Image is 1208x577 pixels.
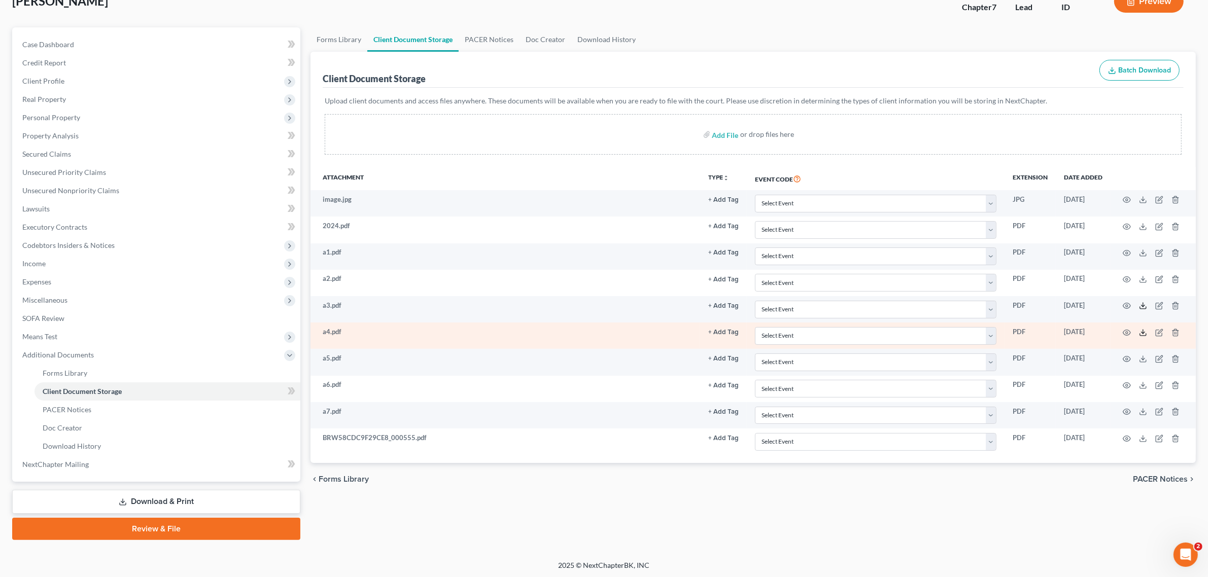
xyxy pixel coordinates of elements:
[43,387,122,395] span: Client Document Storage
[708,195,739,204] a: + Add Tag
[325,96,1182,106] p: Upload client documents and access files anywhere. These documents will be available when you are...
[1056,322,1111,349] td: [DATE]
[310,217,700,243] td: 2024.pdf
[14,218,300,236] a: Executory Contracts
[708,433,739,443] a: + Add Tag
[708,382,739,389] button: + Add Tag
[708,301,739,310] a: + Add Tag
[1015,2,1045,13] div: Lead
[520,27,571,52] a: Doc Creator
[1056,190,1111,217] td: [DATE]
[708,249,739,256] button: + Add Tag
[1005,243,1056,270] td: PDF
[22,296,67,304] span: Miscellaneous
[14,54,300,72] a: Credit Report
[22,77,64,85] span: Client Profile
[708,380,739,389] a: + Add Tag
[22,204,50,213] span: Lawsuits
[310,243,700,270] td: a1.pdf
[310,190,700,217] td: image.jpg
[1056,402,1111,428] td: [DATE]
[22,314,64,322] span: SOFA Review
[1005,296,1056,322] td: PDF
[708,355,739,362] button: + Add Tag
[22,241,115,249] span: Codebtors Insiders & Notices
[708,435,739,442] button: + Add Tag
[708,353,739,363] a: + Add Tag
[708,174,729,181] button: TYPEunfold_more
[1056,217,1111,243] td: [DATE]
[708,221,739,231] a: + Add Tag
[319,475,369,483] span: Forms Library
[34,401,300,419] a: PACER Notices
[741,129,795,139] div: or drop files here
[708,274,739,283] a: + Add Tag
[22,332,57,341] span: Means Test
[1005,270,1056,296] td: PDF
[962,2,999,13] div: Chapter
[1056,376,1111,402] td: [DATE]
[14,35,300,54] a: Case Dashboard
[323,73,426,85] div: Client Document Storage
[22,58,66,67] span: Credit Report
[1133,475,1196,483] button: PACER Notices chevron_right
[34,364,300,382] a: Forms Library
[708,409,739,415] button: + Add Tag
[1005,349,1056,375] td: PDF
[708,276,739,283] button: + Add Tag
[310,27,367,52] a: Forms Library
[22,460,89,468] span: NextChapter Mailing
[708,197,739,203] button: + Add Tag
[14,127,300,145] a: Property Analysis
[708,247,739,257] a: + Add Tag
[747,167,1005,190] th: Event Code
[310,349,700,375] td: a5.pdf
[310,428,700,455] td: BRW58CDC9F29CE8_000555.pdf
[22,277,51,286] span: Expenses
[22,113,80,122] span: Personal Property
[1005,217,1056,243] td: PDF
[708,329,739,336] button: + Add Tag
[1188,475,1196,483] i: chevron_right
[1005,322,1056,349] td: PDF
[1056,167,1111,190] th: Date added
[310,270,700,296] td: a2.pdf
[22,186,119,195] span: Unsecured Nonpriority Claims
[22,223,87,231] span: Executory Contracts
[708,223,739,230] button: + Add Tag
[708,407,739,416] a: + Add Tag
[1056,270,1111,296] td: [DATE]
[310,402,700,428] td: a7.pdf
[43,405,91,414] span: PACER Notices
[12,490,300,514] a: Download & Print
[22,131,79,140] span: Property Analysis
[310,376,700,402] td: a6.pdf
[708,303,739,309] button: + Add Tag
[310,475,319,483] i: chevron_left
[1133,475,1188,483] span: PACER Notices
[14,309,300,328] a: SOFA Review
[14,200,300,218] a: Lawsuits
[571,27,642,52] a: Download History
[14,182,300,200] a: Unsecured Nonpriority Claims
[1099,60,1180,81] button: Batch Download
[1056,243,1111,270] td: [DATE]
[1061,2,1098,13] div: ID
[310,296,700,322] td: a3.pdf
[1005,376,1056,402] td: PDF
[43,369,87,377] span: Forms Library
[1194,543,1202,551] span: 2
[14,455,300,474] a: NextChapter Mailing
[34,437,300,455] a: Download History
[1056,349,1111,375] td: [DATE]
[34,419,300,437] a: Doc Creator
[367,27,459,52] a: Client Document Storage
[22,40,74,49] span: Case Dashboard
[310,475,369,483] button: chevron_left Forms Library
[1005,428,1056,455] td: PDF
[310,167,700,190] th: Attachment
[12,518,300,540] a: Review & File
[992,2,996,12] span: 7
[723,175,729,181] i: unfold_more
[43,423,82,432] span: Doc Creator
